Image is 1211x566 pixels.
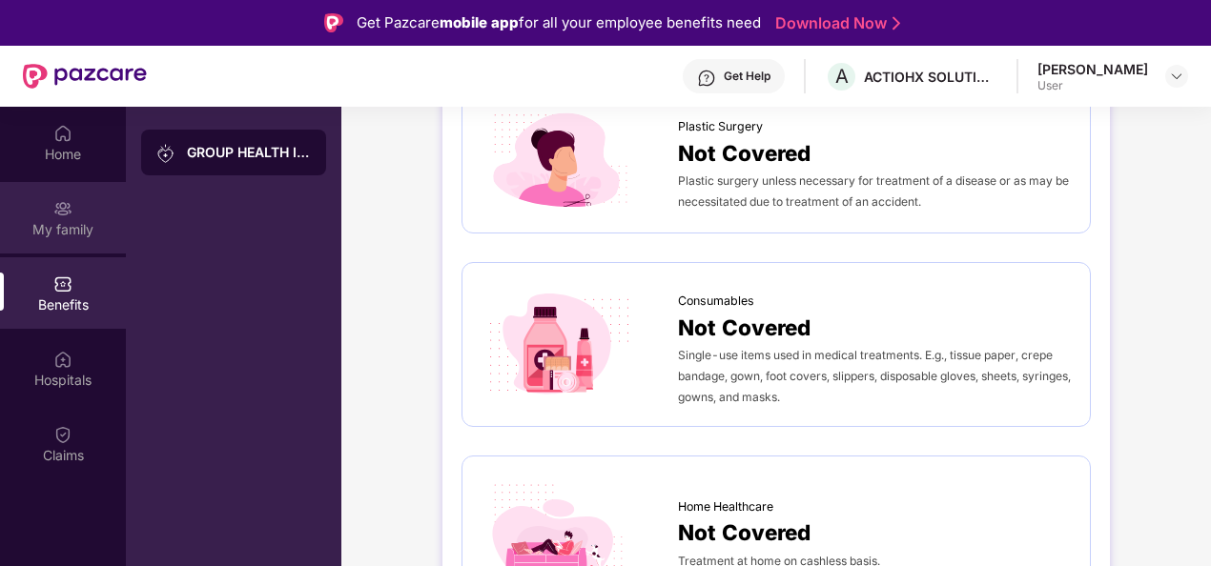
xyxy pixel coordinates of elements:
[53,350,72,369] img: svg+xml;base64,PHN2ZyBpZD0iSG9zcGl0YWxzIiB4bWxucz0iaHR0cDovL3d3dy53My5vcmcvMjAwMC9zdmciIHdpZHRoPS...
[23,64,147,89] img: New Pazcare Logo
[678,348,1071,404] span: Single-use items used in medical treatments. E.g., tissue paper, crepe bandage, gown, foot covers...
[53,274,72,293] img: svg+xml;base64,PHN2ZyBpZD0iQmVuZWZpdHMiIHhtbG5zPSJodHRwOi8vd3d3LnczLm9yZy8yMDAwL3N2ZyIgd2lkdGg9Ij...
[187,143,311,162] div: GROUP HEALTH INSURANCE
[53,425,72,444] img: svg+xml;base64,PHN2ZyBpZD0iQ2xhaW0iIHhtbG5zPSJodHRwOi8vd3d3LnczLm9yZy8yMDAwL3N2ZyIgd2lkdGg9IjIwIi...
[324,13,343,32] img: Logo
[893,13,900,33] img: Stroke
[1169,69,1184,84] img: svg+xml;base64,PHN2ZyBpZD0iRHJvcGRvd24tMzJ4MzIiIHhtbG5zPSJodHRwOi8vd3d3LnczLm9yZy8yMDAwL3N2ZyIgd2...
[775,13,894,33] a: Download Now
[482,291,636,398] img: icon
[357,11,761,34] div: Get Pazcare for all your employee benefits need
[678,497,773,516] span: Home Healthcare
[53,199,72,218] img: svg+xml;base64,PHN2ZyB3aWR0aD0iMjAiIGhlaWdodD0iMjAiIHZpZXdCb3g9IjAgMCAyMCAyMCIgZmlsbD0ibm9uZSIgeG...
[678,117,763,136] span: Plastic Surgery
[482,107,636,214] img: icon
[835,65,849,88] span: A
[1037,60,1148,78] div: [PERSON_NAME]
[864,68,997,86] div: ACTIOHX SOLUTIONS PRIVATE LIMITED
[53,124,72,143] img: svg+xml;base64,PHN2ZyBpZD0iSG9tZSIgeG1sbnM9Imh0dHA6Ly93d3cudzMub3JnLzIwMDAvc3ZnIiB3aWR0aD0iMjAiIG...
[156,144,175,163] img: svg+xml;base64,PHN2ZyB3aWR0aD0iMjAiIGhlaWdodD0iMjAiIHZpZXdCb3g9IjAgMCAyMCAyMCIgZmlsbD0ibm9uZSIgeG...
[1037,78,1148,93] div: User
[697,69,716,88] img: svg+xml;base64,PHN2ZyBpZD0iSGVscC0zMngzMiIgeG1sbnM9Imh0dHA6Ly93d3cudzMub3JnLzIwMDAvc3ZnIiB3aWR0aD...
[678,515,811,549] span: Not Covered
[678,311,811,344] span: Not Covered
[678,173,1069,209] span: Plastic surgery unless necessary for treatment of a disease or as may be necessitated due to trea...
[678,292,754,311] span: Consumables
[440,13,519,31] strong: mobile app
[678,136,811,170] span: Not Covered
[724,69,770,84] div: Get Help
